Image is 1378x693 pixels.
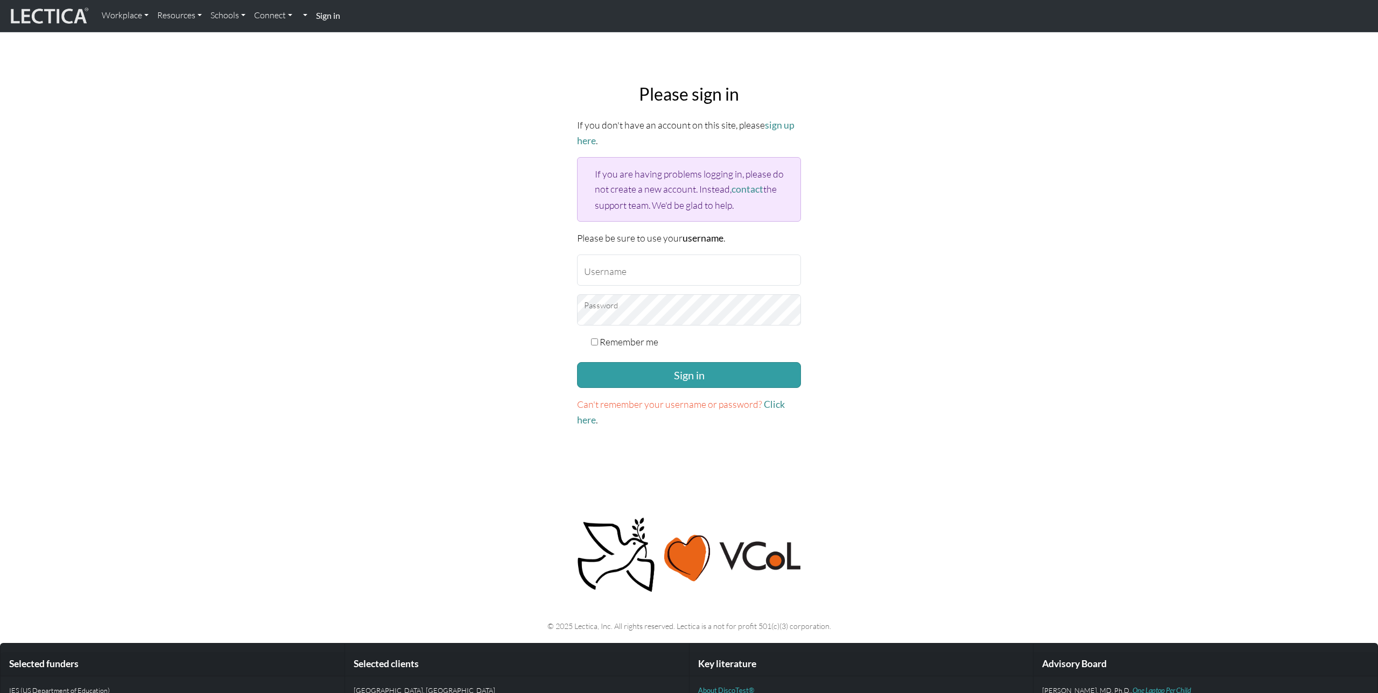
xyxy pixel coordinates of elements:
a: contact [732,183,763,195]
div: Advisory Board [1033,652,1377,676]
label: Remember me [600,334,658,349]
h2: Please sign in [577,84,801,104]
img: lecticalive [8,6,89,26]
p: . [577,397,801,428]
strong: Sign in [316,10,340,20]
a: Schools [206,4,250,27]
div: Selected clients [345,652,689,676]
div: Key literature [690,652,1033,676]
p: © 2025 Lectica, Inc. All rights reserved. Lectica is a not for profit 501(c)(3) corporation. [340,620,1038,632]
a: Resources [153,4,206,27]
a: Sign in [312,4,344,27]
a: Connect [250,4,297,27]
strong: username [683,232,723,244]
p: Please be sure to use your . [577,230,801,246]
p: If you don't have an account on this site, please . [577,117,801,148]
div: Selected funders [1,652,344,676]
div: If you are having problems logging in, please do not create a new account. Instead, the support t... [577,157,801,221]
img: Peace, love, VCoL [574,516,804,594]
input: Username [577,254,801,286]
a: Workplace [97,4,153,27]
button: Sign in [577,362,801,388]
span: Can't remember your username or password? [577,398,762,410]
